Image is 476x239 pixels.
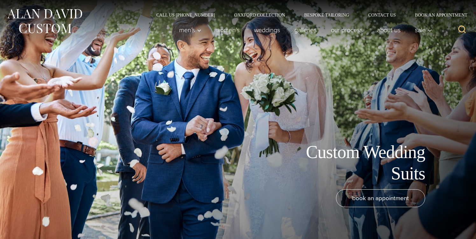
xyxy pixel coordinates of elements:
span: Men’s [179,27,201,33]
a: Contact Us [359,13,405,17]
img: Alan David Custom [6,7,83,35]
nav: Primary Navigation [172,24,436,36]
span: Sale [415,27,432,33]
a: About Us [370,24,408,36]
h1: Custom Wedding Suits [282,141,425,184]
a: Book an Appointment [405,13,470,17]
a: Our Process [324,24,370,36]
a: Women’s [209,24,247,36]
span: book an appointment [352,193,409,203]
a: Galleries [287,24,324,36]
a: Call Us [PHONE_NUMBER] [147,13,225,17]
nav: Secondary Navigation [147,13,470,17]
button: View Search Form [454,22,470,38]
a: book an appointment [336,189,425,207]
a: weddings [247,24,287,36]
a: Oxxford Collection [225,13,295,17]
a: Bespoke Tailoring [295,13,359,17]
